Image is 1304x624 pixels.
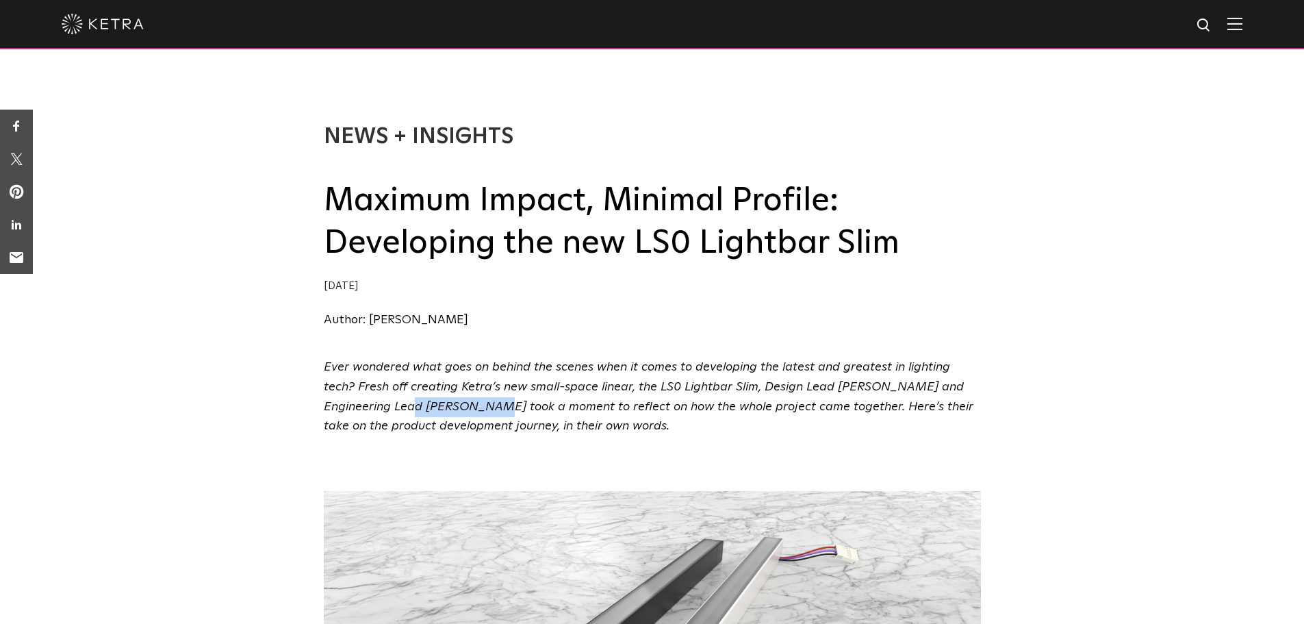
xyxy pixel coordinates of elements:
[324,361,973,432] span: Ever wondered what goes on behind the scenes when it comes to developing the latest and greatest ...
[324,126,513,148] a: News + Insights
[1196,17,1213,34] img: search icon
[324,179,981,265] h2: Maximum Impact, Minimal Profile: Developing the new LS0 Lightbar Slim
[62,14,144,34] img: ketra-logo-2019-white
[1227,17,1242,30] img: Hamburger%20Nav.svg
[324,277,981,297] div: [DATE]
[324,314,468,326] a: Author: [PERSON_NAME]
